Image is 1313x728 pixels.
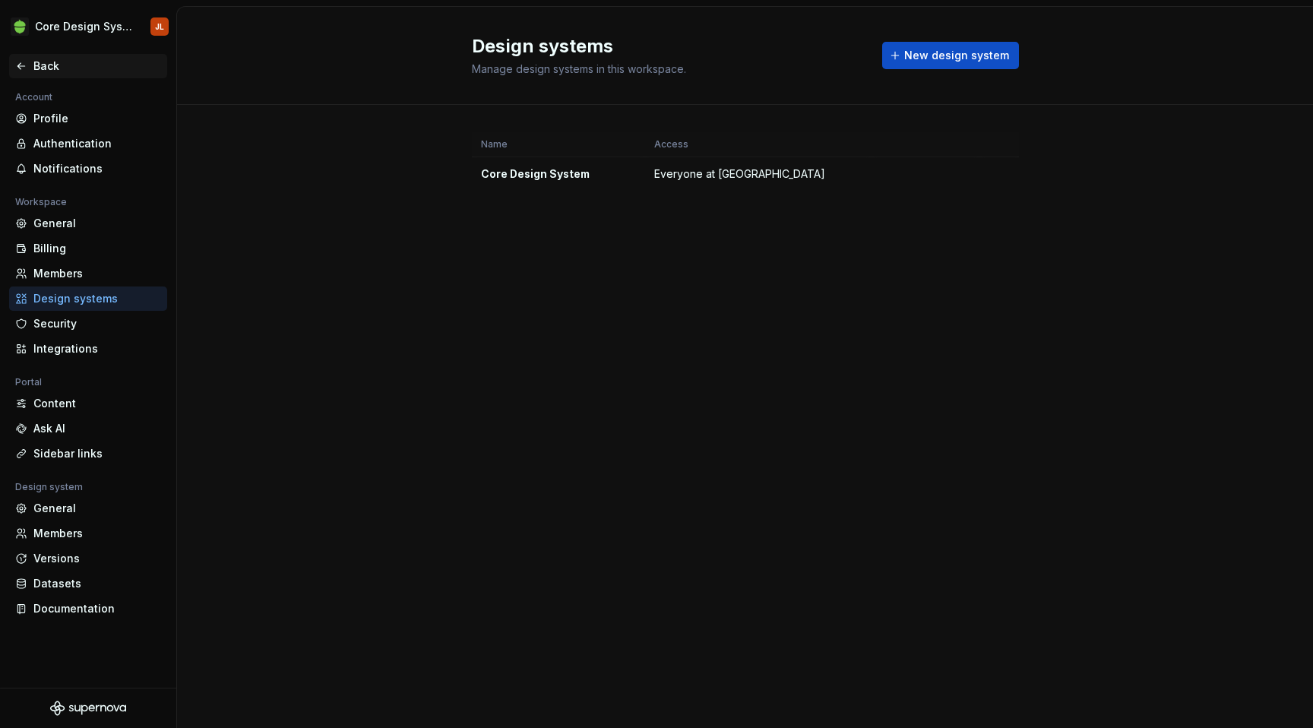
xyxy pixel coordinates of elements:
h2: Design systems [472,34,864,59]
a: General [9,496,167,521]
img: 236da360-d76e-47e8-bd69-d9ae43f958f1.png [11,17,29,36]
button: Core Design SystemJL [3,10,173,43]
th: Access [645,132,872,157]
div: General [33,216,161,231]
span: New design system [904,48,1009,63]
div: Core Design System [481,166,636,182]
a: Members [9,521,167,546]
a: Datasets [9,571,167,596]
a: Notifications [9,157,167,181]
a: Back [9,54,167,78]
a: Authentication [9,131,167,156]
div: Design system [9,478,89,496]
a: Members [9,261,167,286]
div: Profile [33,111,161,126]
div: Members [33,266,161,281]
span: Manage design systems in this workspace. [472,62,686,75]
div: Account [9,88,59,106]
div: Security [33,316,161,331]
div: Back [33,59,161,74]
div: Portal [9,373,48,391]
a: Integrations [9,337,167,361]
div: Members [33,526,161,541]
div: Versions [33,551,161,566]
a: Documentation [9,597,167,621]
div: Billing [33,241,161,256]
span: Everyone at [GEOGRAPHIC_DATA] [654,166,825,182]
div: Integrations [33,341,161,356]
a: General [9,211,167,236]
div: Workspace [9,193,73,211]
div: Datasets [33,576,161,591]
button: New design system [882,42,1019,69]
a: Content [9,391,167,416]
a: Versions [9,546,167,571]
a: Billing [9,236,167,261]
div: Sidebar links [33,446,161,461]
div: Design systems [33,291,161,306]
a: Ask AI [9,416,167,441]
a: Design systems [9,286,167,311]
div: Ask AI [33,421,161,436]
div: Notifications [33,161,161,176]
div: Core Design System [35,19,132,34]
div: General [33,501,161,516]
a: Sidebar links [9,442,167,466]
div: Authentication [33,136,161,151]
a: Security [9,312,167,336]
div: Documentation [33,601,161,616]
a: Profile [9,106,167,131]
div: Content [33,396,161,411]
th: Name [472,132,645,157]
div: JL [155,21,164,33]
svg: Supernova Logo [50,701,126,716]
